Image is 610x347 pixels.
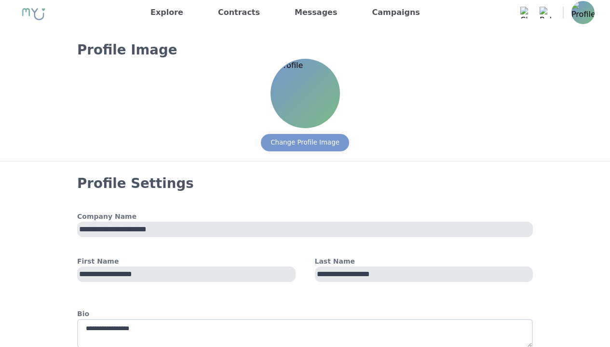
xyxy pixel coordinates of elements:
[520,7,532,18] img: Chat
[271,138,339,147] div: Change Profile Image
[77,41,533,59] h3: Profile Image
[315,256,533,267] h4: Last Name
[77,256,296,267] h4: First Name
[77,309,533,319] h4: Bio
[540,7,551,18] img: Bell
[271,60,339,127] img: Profile
[214,5,264,20] a: Contracts
[147,5,187,20] a: Explore
[291,5,341,20] a: Messages
[368,5,424,20] a: Campaigns
[261,134,349,151] button: Change Profile Image
[571,1,595,24] img: Profile
[77,212,533,222] h4: Company Name
[77,175,533,192] h3: Profile Settings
